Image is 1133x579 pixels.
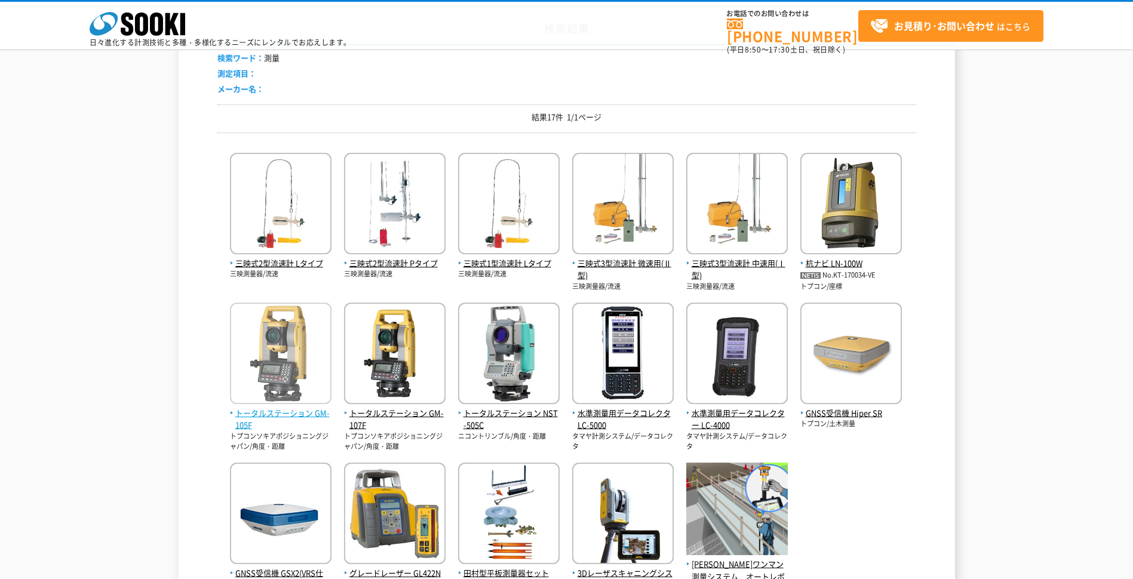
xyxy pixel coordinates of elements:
span: 測定項目： [217,67,256,79]
span: トータルステーション GM-105F [230,407,331,432]
img: Lタイプ [230,153,331,257]
span: 三映式3型流速計 中速用(Ⅰ型) [686,257,788,282]
img: Trimble X7（測量・建設・土木向け） [572,463,674,567]
p: 三映測量器/流速 [230,269,331,279]
span: 水準測量用データコレクタ LC-5000 [572,407,674,432]
a: お見積り･お問い合わせはこちら [858,10,1043,42]
p: 三映測量器/流速 [458,269,560,279]
a: [PHONE_NUMBER] [727,19,858,43]
p: トプコンソキアポジショニングジャパン/角度・距離 [344,432,446,451]
a: 水準測量用データコレクタ LC-5000 [572,395,674,432]
img: GL422N [344,463,446,567]
img: GM-107F [344,303,446,407]
p: トプコン/土木測量 [800,419,902,429]
img: 微速用(Ⅱ型) [572,153,674,257]
p: 三映測量器/流速 [686,282,788,292]
span: 三映式1型流速計 Lタイプ [458,257,560,270]
img: Hiper SR [800,303,902,407]
span: メーカー名： [217,83,264,94]
p: トプコンソキアポジショニングジャパン/角度・距離 [230,432,331,451]
span: 8:50 [745,44,762,55]
a: 三映式2型流速計 Pタイプ [344,245,446,270]
img: GSX2(VRS仕様) [230,463,331,567]
p: 三映測量器/流速 [344,269,446,279]
span: 水準測量用データコレクター LC-4000 [686,407,788,432]
p: ニコントリンブル/角度・距離 [458,432,560,442]
p: 結果17件 1/1ページ [217,111,916,124]
p: 日々進化する計測技術と多種・多様化するニーズにレンタルでお応えします。 [90,39,351,46]
a: トータルステーション GM-107F [344,395,446,432]
img: Pタイプ [344,153,446,257]
span: 三映式2型流速計 Pタイプ [344,257,446,270]
span: はこちら [870,17,1030,35]
span: お電話でのお問い合わせは [727,10,858,17]
img: Lタイプ [458,153,560,257]
a: 三映式3型流速計 微速用(Ⅱ型) [572,245,674,282]
span: 17:30 [769,44,790,55]
span: 三映式3型流速計 微速用(Ⅱ型) [572,257,674,282]
img: LN-100W [800,153,902,257]
p: 三映測量器/流速 [572,282,674,292]
a: 三映式3型流速計 中速用(Ⅰ型) [686,245,788,282]
span: (平日 ～ 土日、祝日除く) [727,44,845,55]
a: トータルステーション GM-105F [230,395,331,432]
strong: お見積り･お問い合わせ [894,19,994,33]
span: GNSS受信機 Hiper SR [800,407,902,420]
span: 三映式2型流速計 Lタイプ [230,257,331,270]
img: NST-505C [458,303,560,407]
img: GM-105F [230,303,331,407]
img: LC-4000 [686,303,788,407]
p: タマヤ計測システム/データコレクタ [686,432,788,451]
a: 三映式1型流速計 Lタイプ [458,245,560,270]
a: 水準測量用データコレクター LC-4000 [686,395,788,432]
span: 検索ワード： [217,52,264,63]
a: トータルステーション NST-505C [458,395,560,432]
img: 中速用(Ⅰ型) [686,153,788,257]
span: トータルステーション GM-107F [344,407,446,432]
a: GNSS受信機 Hiper SR [800,395,902,420]
span: トータルステーション NST-505C [458,407,560,432]
p: タマヤ計測システム/データコレクタ [572,432,674,451]
a: 三映式2型流速計 Lタイプ [230,245,331,270]
a: 杭ナビ LN-100W [800,245,902,270]
p: No.KT-170034-VE [800,269,902,282]
li: 測量 [217,52,280,64]
span: 杭ナビ LN-100W [800,257,902,270]
p: トプコン/座標 [800,282,902,292]
img: 上部工ワンマン測量システム オートレポ [686,463,788,558]
img: LC-5000 [572,303,674,407]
